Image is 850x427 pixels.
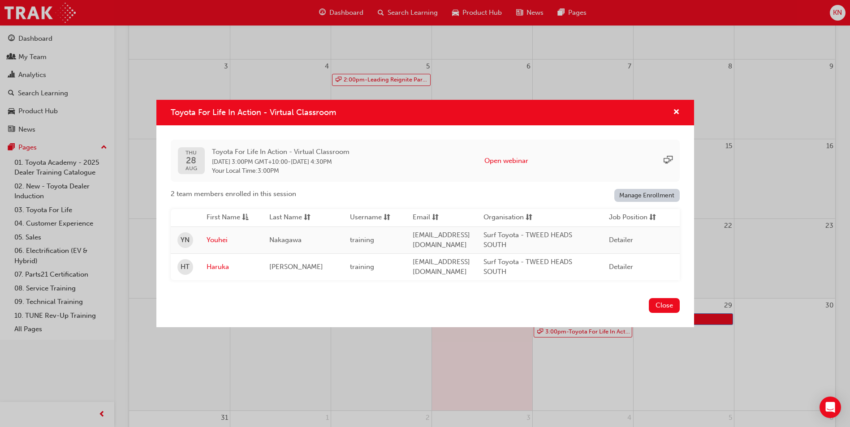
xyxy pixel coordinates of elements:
span: Surf Toyota - TWEED HEADS SOUTH [483,231,572,249]
span: Organisation [483,212,524,223]
button: Job Positionsorting-icon [609,212,658,223]
span: HT [181,262,190,272]
a: Manage Enrollment [614,189,680,202]
button: Close [649,298,680,313]
span: Job Position [609,212,647,223]
span: sorting-icon [432,212,439,223]
span: Nakagawa [269,236,302,244]
span: Detailer [609,236,633,244]
button: cross-icon [673,107,680,118]
span: First Name [207,212,240,223]
span: 28 Aug 2025 3:00PM GMT+10:00 [212,158,288,166]
span: AUG [186,166,197,171]
span: YN [181,235,190,245]
button: Organisationsorting-icon [483,212,533,223]
span: sorting-icon [384,212,390,223]
button: Emailsorting-icon [413,212,462,223]
span: Detailer [609,263,633,271]
span: sorting-icon [304,212,311,223]
span: sessionType_ONLINE_URL-icon [664,156,673,166]
span: training [350,263,374,271]
button: First Nameasc-icon [207,212,256,223]
span: sorting-icon [649,212,656,223]
div: Open Intercom Messenger [820,397,841,418]
div: - [212,147,349,175]
span: [EMAIL_ADDRESS][DOMAIN_NAME] [413,258,470,276]
span: 28 Aug 2025 4:30PM [291,158,332,166]
span: THU [186,150,197,156]
a: Haruka [207,262,256,272]
span: 2 team members enrolled in this session [171,189,296,199]
span: 28 [186,156,197,165]
span: Surf Toyota - TWEED HEADS SOUTH [483,258,572,276]
span: cross-icon [673,109,680,117]
span: Toyota For Life In Action - Virtual Classroom [171,107,336,117]
span: [EMAIL_ADDRESS][DOMAIN_NAME] [413,231,470,249]
span: Your Local Time : 3:00PM [212,167,349,175]
span: Last Name [269,212,302,223]
span: Toyota For Life In Action - Virtual Classroom [212,147,349,157]
span: sorting-icon [526,212,532,223]
span: training [350,236,374,244]
span: [PERSON_NAME] [269,263,323,271]
span: asc-icon [242,212,249,223]
a: Youhei [207,235,256,245]
button: Last Namesorting-icon [269,212,319,223]
div: Toyota For Life In Action - Virtual Classroom [156,100,694,327]
span: Email [413,212,430,223]
span: Username [350,212,382,223]
button: Open webinar [484,156,528,166]
button: Usernamesorting-icon [350,212,399,223]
